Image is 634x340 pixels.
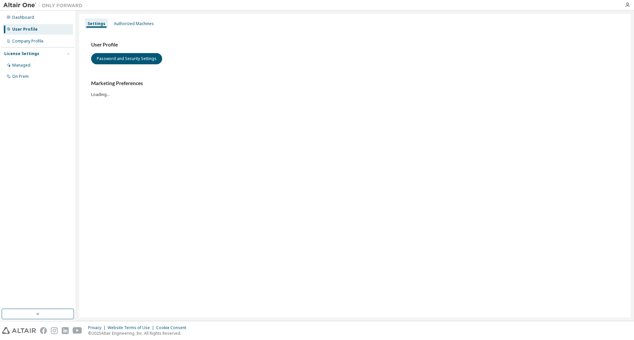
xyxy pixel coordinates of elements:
[91,80,619,87] h3: Marketing Preferences
[3,2,86,9] img: Altair One
[12,15,34,20] div: Dashboard
[91,53,162,64] button: Password and Security Settings
[91,42,619,48] h3: User Profile
[114,21,154,26] div: Authorized Machines
[2,327,36,334] img: altair_logo.svg
[4,51,39,56] div: License Settings
[156,325,190,330] div: Cookie Consent
[73,327,82,334] img: youtube.svg
[12,39,44,44] div: Company Profile
[108,325,156,330] div: Website Terms of Use
[88,21,105,26] div: Settings
[12,27,38,32] div: User Profile
[62,327,69,334] img: linkedin.svg
[12,63,30,68] div: Managed
[40,327,47,334] img: facebook.svg
[88,325,108,330] div: Privacy
[88,330,190,336] p: © 2025 Altair Engineering, Inc. All Rights Reserved.
[51,327,58,334] img: instagram.svg
[12,74,29,79] div: On Prem
[91,80,619,97] div: Loading...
